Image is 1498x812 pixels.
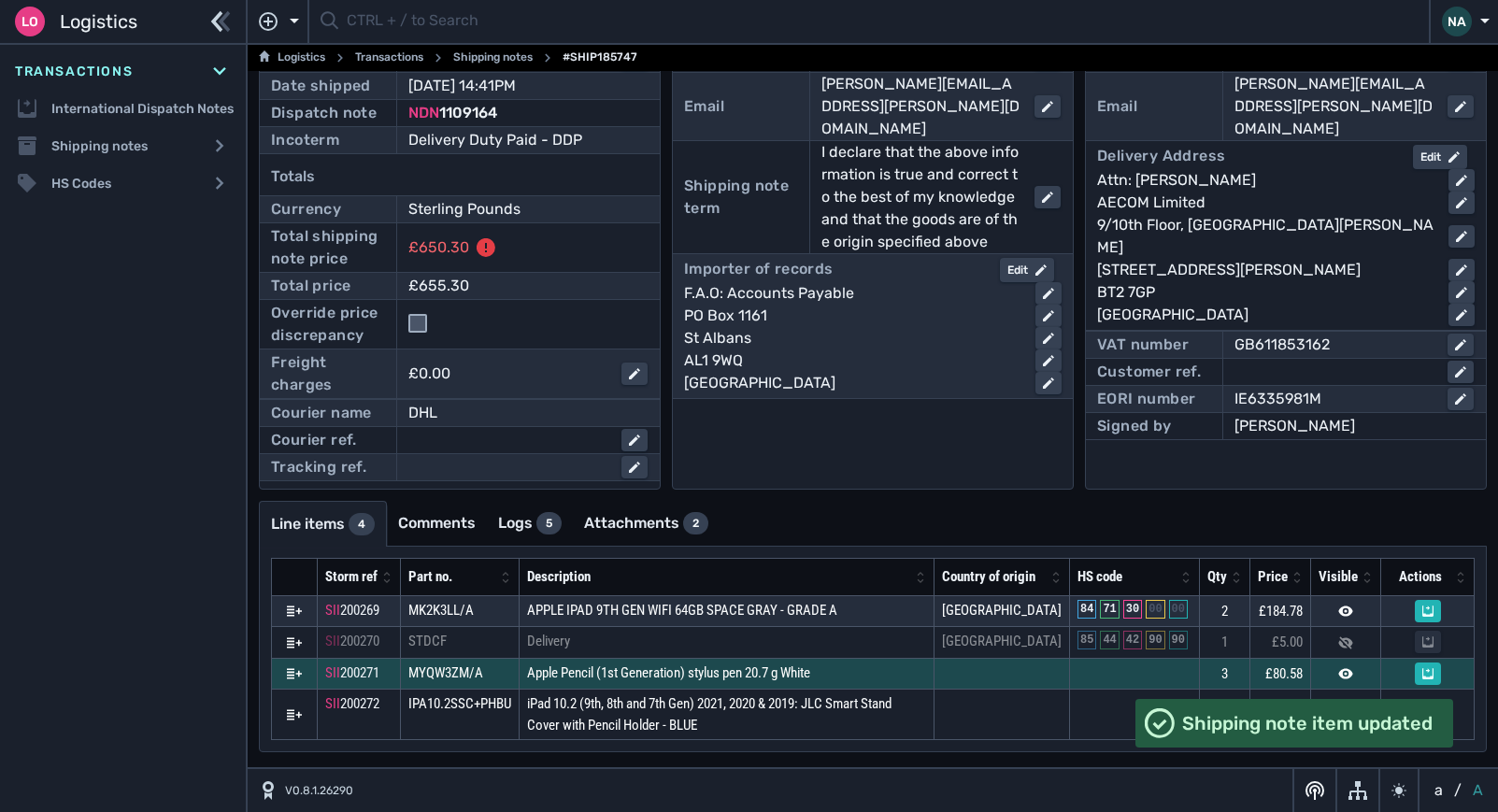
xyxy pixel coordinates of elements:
[1413,145,1467,169] button: Edit
[271,198,341,221] div: Currency
[325,566,378,588] div: Storm ref
[683,512,708,534] div: 2
[1442,7,1472,36] div: NA
[1097,214,1434,259] div: 9/10th Floor, [GEOGRAPHIC_DATA][PERSON_NAME]
[408,602,474,619] span: MK2K3LL/A
[325,633,340,649] span: SII
[1007,262,1047,278] div: Edit
[684,175,798,220] div: Shipping note term
[1100,631,1119,649] div: 44
[1469,779,1487,802] button: A
[271,75,371,97] div: Date shipped
[408,633,447,649] span: STDCF
[1097,388,1195,410] div: EORI number
[1431,779,1447,802] button: a
[408,236,469,259] div: £650.30
[1146,631,1164,649] div: 90
[271,402,372,424] div: Courier name
[340,664,379,681] span: 200271
[340,695,379,712] span: 200272
[487,501,573,546] a: Logs5
[1221,603,1228,620] span: 2
[271,158,649,195] div: Totals
[355,47,423,69] a: Transactions
[408,75,621,97] div: [DATE] 14:41PM
[325,602,340,619] span: SII
[260,502,386,547] a: Line items4
[1077,600,1096,619] div: 84
[340,633,379,649] span: 200270
[1389,566,1451,588] div: Actions
[684,258,834,282] div: Importer of records
[1454,779,1462,802] span: /
[259,47,325,69] a: Logistics
[271,351,385,396] div: Freight charges
[573,501,720,546] a: Attachments2
[271,275,350,297] div: Total price
[1097,361,1201,383] div: Customer ref.
[1097,304,1434,326] div: [GEOGRAPHIC_DATA]
[684,349,1020,372] div: AL1 9WQ
[1097,334,1189,356] div: VAT number
[684,95,724,118] div: Email
[1146,600,1164,619] div: 00
[1097,259,1434,281] div: [STREET_ADDRESS][PERSON_NAME]
[684,372,1020,394] div: [GEOGRAPHIC_DATA]
[408,566,496,588] div: Part no.
[821,73,1020,140] div: [PERSON_NAME][EMAIL_ADDRESS][PERSON_NAME][DOMAIN_NAME]
[1100,600,1119,619] div: 71
[271,225,385,270] div: Total shipping note price
[1169,600,1188,619] div: 00
[15,62,133,81] span: Transactions
[1258,566,1288,588] div: Price
[1259,603,1303,620] span: £184.78
[527,633,570,649] span: Delivery
[1265,665,1303,682] span: £80.58
[347,4,1418,40] input: CTRL + / to Search
[1077,566,1177,588] div: HS code
[1207,566,1227,588] div: Qty
[285,782,353,799] span: V0.8.1.26290
[408,363,606,385] div: £0.00
[1221,634,1228,650] span: 1
[408,198,621,221] div: Sterling Pounds
[408,129,648,151] div: Delivery Duty Paid - DDP
[271,456,366,478] div: Tracking ref.
[563,47,637,69] span: #SHIP185747
[271,102,377,124] div: Dispatch note
[271,302,385,347] div: Override price discrepancy
[684,327,1020,349] div: St Albans
[1097,192,1434,214] div: AECOM Limited
[942,602,1062,619] span: [GEOGRAPHIC_DATA]
[1234,334,1433,356] div: GB611853162
[408,664,483,681] span: MYQW3ZM/A
[1234,73,1433,140] div: [PERSON_NAME][EMAIL_ADDRESS][PERSON_NAME][DOMAIN_NAME]
[821,141,1020,253] div: I declare that the above information is true and correct to the best of my knowledge and that the...
[325,664,340,681] span: SII
[1097,415,1172,437] div: Signed by
[439,104,497,121] span: 1109164
[1097,95,1137,118] div: Email
[325,695,340,712] span: SII
[1097,281,1434,304] div: BT2 7GP
[1182,709,1433,737] span: Shipping note item updated
[536,512,562,534] div: 5
[1123,631,1142,649] div: 42
[349,513,375,535] div: 4
[527,566,911,588] div: Description
[340,602,379,619] span: 200269
[453,47,533,69] a: Shipping notes
[408,275,621,297] div: £655.30
[15,7,45,36] div: Lo
[1319,566,1358,588] div: Visible
[60,7,137,36] span: Logistics
[684,282,1020,305] div: F.A.O: Accounts Payable
[684,305,1020,327] div: PO Box 1161
[1221,665,1228,682] span: 3
[527,695,892,734] span: iPad 10.2 (9th, 8th and 7th Gen) 2021, 2020 & 2019: JLC Smart Stand Cover with Pencil Holder - BLUE
[942,633,1062,649] span: [GEOGRAPHIC_DATA]
[527,664,810,681] span: Apple Pencil (1st Generation) stylus pen 20.7 g White
[1097,145,1225,169] div: Delivery Address
[527,602,837,619] span: APPLE IPAD 9TH GEN WIFI 64GB SPACE GRAY - GRADE A
[408,402,648,424] div: DHL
